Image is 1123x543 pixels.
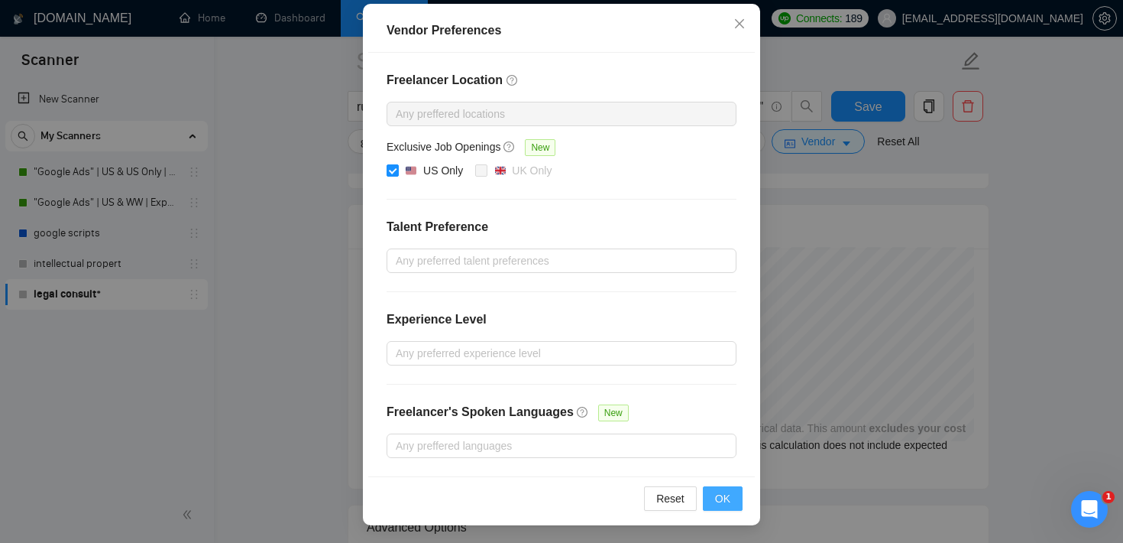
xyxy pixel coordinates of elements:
[719,4,760,45] button: Close
[387,21,736,40] div: Vendor Preferences
[423,162,463,179] div: US Only
[1071,491,1108,528] iframe: Intercom live chat
[406,165,416,176] img: 🇺🇸
[512,162,552,179] div: UK Only
[387,403,574,421] h4: Freelancer's Spoken Languages
[525,139,555,156] span: New
[656,490,684,507] span: Reset
[577,406,589,418] span: question-circle
[715,490,730,507] span: OK
[387,311,487,329] h4: Experience Level
[733,18,746,30] span: close
[495,165,506,176] img: 🇬🇧
[598,405,629,421] span: New
[1102,491,1115,503] span: 1
[503,141,516,153] span: question-circle
[387,218,736,236] h4: Talent Preference
[703,486,743,511] button: OK
[506,74,519,86] span: question-circle
[387,71,736,89] h4: Freelancer Location
[387,138,500,155] h5: Exclusive Job Openings
[644,486,697,511] button: Reset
